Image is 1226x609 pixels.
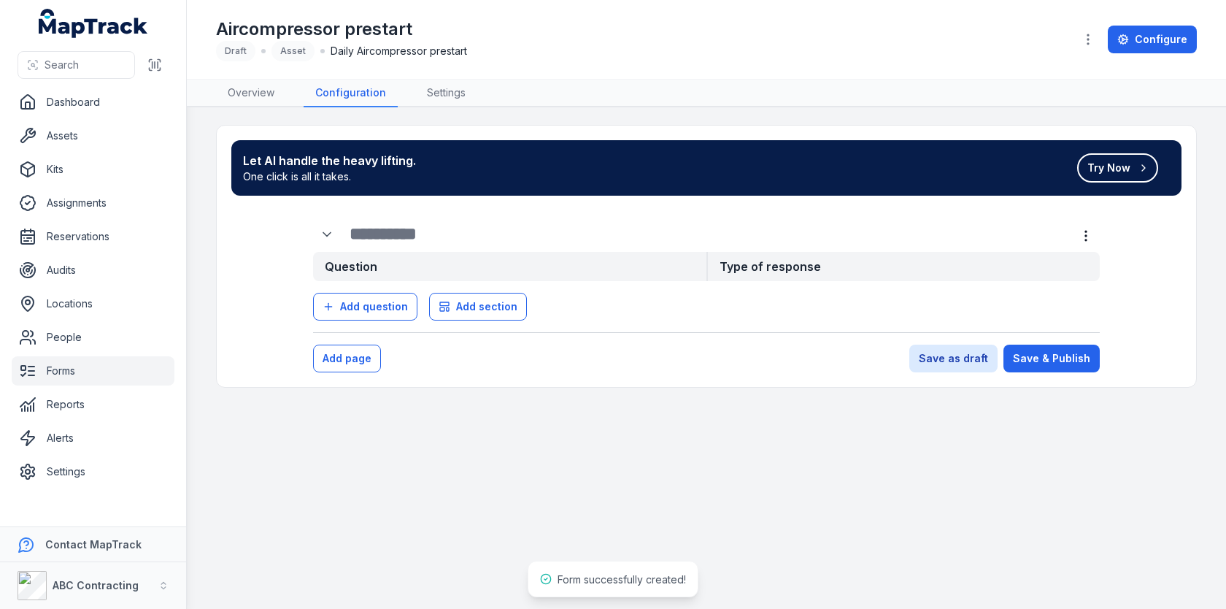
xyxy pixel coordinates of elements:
[12,289,174,318] a: Locations
[1072,222,1100,250] button: more-detail
[313,221,344,248] div: :r20c:-form-item-label
[1108,26,1197,53] a: Configure
[313,293,417,321] button: Add question
[12,121,174,150] a: Assets
[45,58,79,72] span: Search
[12,188,174,218] a: Assignments
[18,51,135,79] button: Search
[271,41,315,61] div: Asset
[216,18,467,41] h1: Aircompressor prestart
[12,222,174,251] a: Reservations
[558,573,686,586] span: Form successfully created!
[12,155,174,184] a: Kits
[909,345,998,372] button: Save as draft
[12,356,174,386] a: Forms
[53,579,139,591] strong: ABC Contracting
[1077,153,1158,183] button: Try Now
[706,252,1100,281] strong: Type of response
[331,44,467,58] span: Daily Aircompressor prestart
[216,41,255,61] div: Draft
[216,80,286,107] a: Overview
[340,299,408,314] span: Add question
[415,80,477,107] a: Settings
[429,293,527,321] button: Add section
[313,221,341,248] button: Expand
[12,457,174,486] a: Settings
[12,390,174,419] a: Reports
[243,152,416,169] strong: Let AI handle the heavy lifting.
[12,323,174,352] a: People
[45,538,142,551] strong: Contact MapTrack
[313,345,381,372] button: Add page
[304,80,398,107] a: Configuration
[313,252,706,281] strong: Question
[12,256,174,285] a: Audits
[39,9,148,38] a: MapTrack
[243,169,416,184] span: One click is all it takes.
[456,299,517,314] span: Add section
[12,424,174,453] a: Alerts
[1003,345,1100,372] button: Save & Publish
[12,88,174,117] a: Dashboard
